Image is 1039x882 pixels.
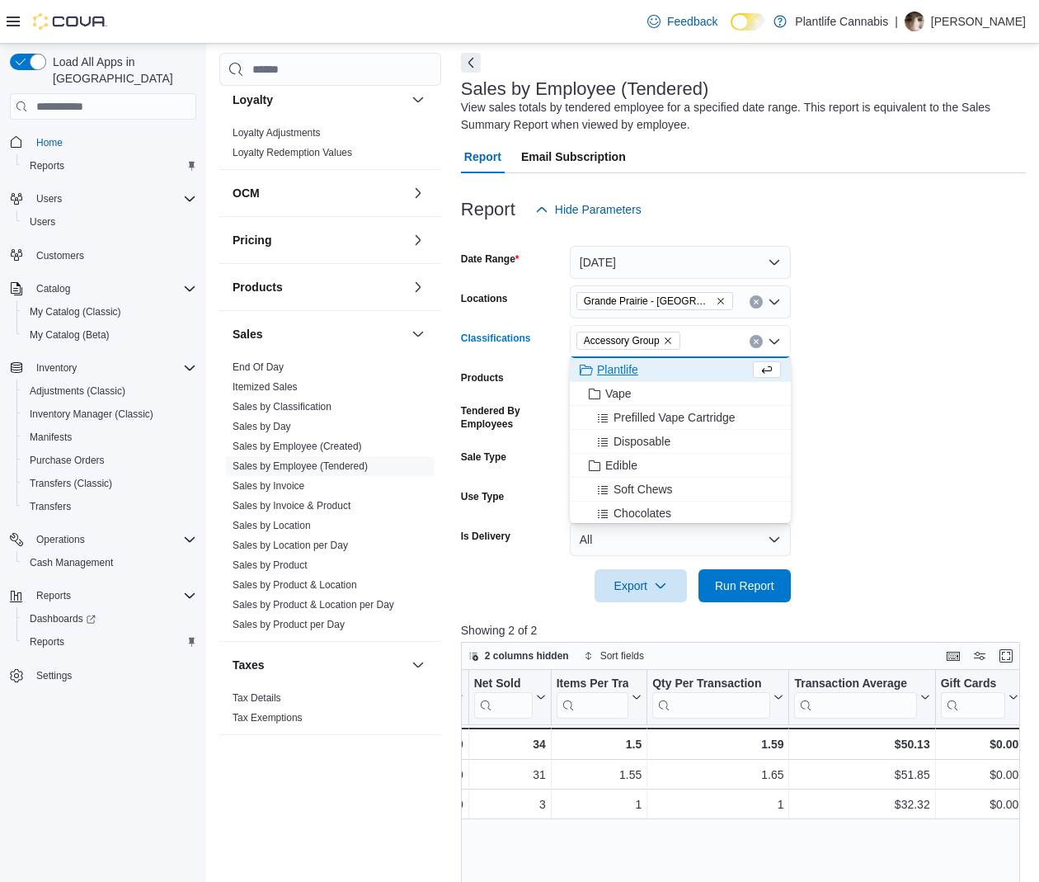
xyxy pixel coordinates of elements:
div: 1.65 [652,766,783,785]
button: Settings [3,663,203,687]
a: My Catalog (Classic) [23,302,128,322]
div: Net Sold [473,677,532,719]
button: Catalog [3,277,203,300]
button: Export [595,569,687,602]
div: Qty Per Transaction [652,677,770,719]
div: $0.00 [940,766,1018,785]
span: Manifests [30,431,72,444]
button: Inventory Manager (Classic) [16,403,203,426]
h3: Sales [233,326,263,342]
button: Cash Management [16,551,203,574]
img: Cova [33,13,107,30]
span: Sales by Product [233,559,308,572]
span: Operations [36,533,85,546]
button: Enter fullscreen [996,646,1016,666]
span: Purchase Orders [30,454,105,467]
div: 1.59 [652,734,783,754]
div: $0.00 [940,734,1018,754]
button: Clear input [750,295,763,309]
button: Chocolates [570,502,791,526]
a: Manifests [23,427,78,447]
button: Reports [3,584,203,607]
span: Settings [36,669,72,682]
button: Manifests [16,426,203,449]
a: End Of Day [233,361,284,373]
a: Reports [23,632,71,652]
button: Reports [16,630,203,653]
span: Sales by Invoice & Product [233,499,350,512]
button: Adjustments (Classic) [16,380,203,403]
span: Inventory [36,361,77,375]
span: Adjustments (Classic) [23,381,196,401]
span: Sales by Location [233,519,311,532]
span: My Catalog (Beta) [23,325,196,345]
div: $50.13 [794,734,929,754]
label: Sale Type [461,450,506,464]
button: OCM [408,183,428,203]
button: Close list of options [768,335,781,348]
span: Soft Chews [614,481,673,498]
div: Zach MacDonald [905,12,924,31]
button: OCM [233,185,405,201]
a: My Catalog (Beta) [23,325,116,345]
span: Purchase Orders [23,450,196,470]
button: Transfers (Classic) [16,472,203,495]
a: Feedback [641,5,724,38]
div: $32.32 [794,795,929,815]
span: Vape [605,385,632,402]
p: Plantlife Cannabis [795,12,888,31]
span: Inventory Manager (Classic) [23,404,196,424]
label: Locations [461,292,508,305]
a: Inventory Manager (Classic) [23,404,160,424]
span: Prefilled Vape Cartridge [614,409,736,426]
span: 2 columns hidden [485,649,569,663]
button: [DATE] [570,246,791,279]
span: Reports [23,632,196,652]
button: Pricing [233,232,405,248]
button: Reports [30,586,78,606]
span: Sales by Classification [233,400,331,413]
button: Users [3,187,203,210]
span: Operations [30,530,196,549]
div: Taxes [219,688,441,734]
span: Sales by Location per Day [233,539,348,552]
a: Sales by Invoice [233,480,304,492]
h3: Report [461,200,515,219]
button: All [570,523,791,556]
a: Sales by Product & Location [233,579,357,591]
a: Customers [30,246,91,266]
span: Dashboards [23,609,196,629]
div: Net Sold [473,677,532,692]
h3: Products [233,279,283,295]
a: Transfers [23,497,78,516]
button: Plantlife [570,358,791,382]
label: Tendered By Employees [461,404,563,431]
span: Plantlife [597,361,638,378]
a: Reports [23,156,71,176]
button: Run Report [698,569,791,602]
div: 31 [474,766,546,785]
button: Operations [30,530,92,549]
button: Sales [408,324,428,344]
div: Sales [219,357,441,641]
span: Sort fields [600,649,644,663]
label: Date Range [461,252,519,266]
span: Sales by Product & Location [233,578,357,592]
button: Next [461,53,481,73]
button: Operations [3,528,203,551]
span: My Catalog (Beta) [30,328,110,342]
span: Manifests [23,427,196,447]
button: Products [408,277,428,297]
div: 1.5 [556,734,642,754]
button: Hide Parameters [529,193,648,226]
button: Loyalty [233,92,405,108]
nav: Complex example [10,123,196,730]
button: Prefilled Vape Cartridge [570,406,791,430]
div: $0.00 [940,795,1018,815]
span: Accessory Group [584,333,660,349]
button: My Catalog (Classic) [16,300,203,323]
a: Sales by Product per Day [233,619,345,630]
button: Keyboard shortcuts [943,646,963,666]
span: Edible [605,457,637,474]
